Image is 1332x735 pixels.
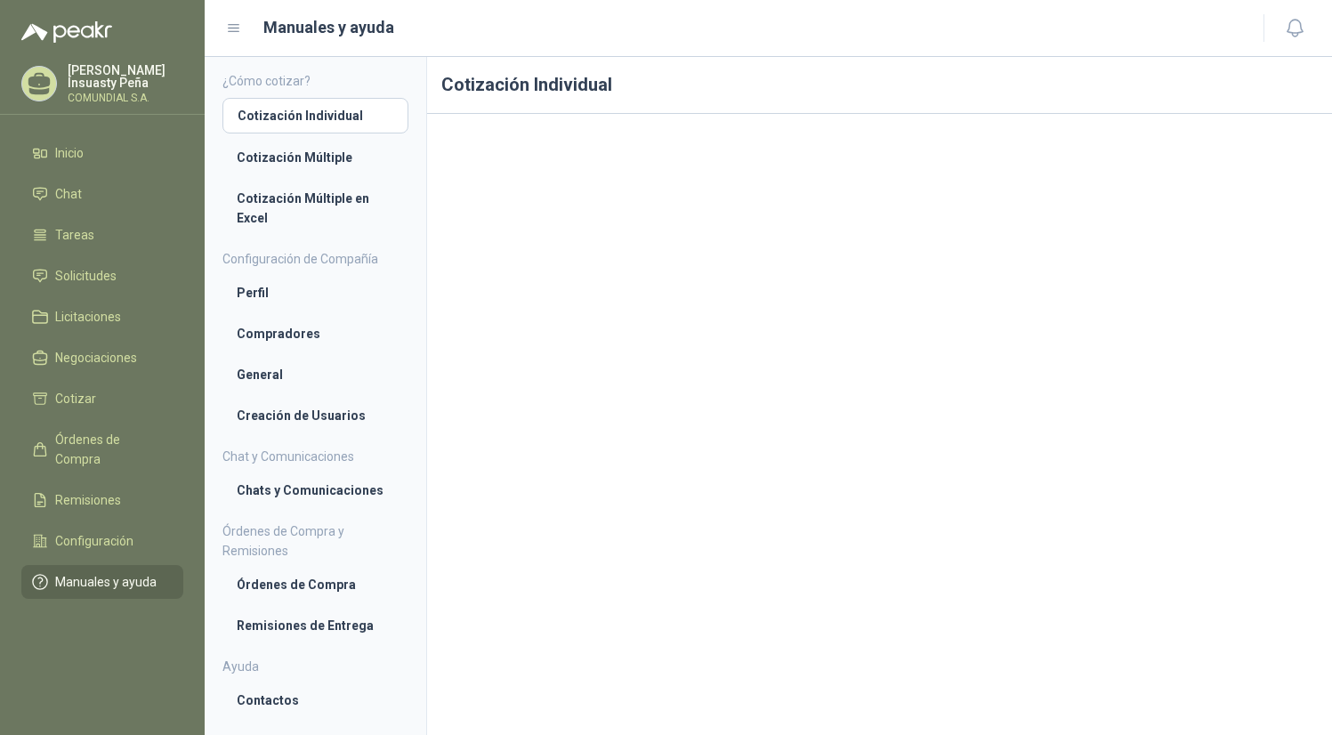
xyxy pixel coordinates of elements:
[222,71,408,91] h4: ¿Cómo cotizar?
[263,15,394,40] h1: Manuales y ayuda
[21,136,183,170] a: Inicio
[222,276,408,310] a: Perfil
[21,177,183,211] a: Chat
[222,609,408,642] a: Remisiones de Entrega
[21,565,183,599] a: Manuales y ayuda
[222,521,408,561] h4: Órdenes de Compra y Remisiones
[55,184,82,204] span: Chat
[55,307,121,327] span: Licitaciones
[441,128,1318,619] iframe: 953374dfa75b41f38925b712e2491bfd
[237,406,394,425] li: Creación de Usuarios
[237,575,394,594] li: Órdenes de Compra
[21,382,183,416] a: Cotizar
[21,524,183,558] a: Configuración
[237,283,394,303] li: Perfil
[222,182,408,235] a: Cotización Múltiple en Excel
[55,143,84,163] span: Inicio
[222,683,408,717] a: Contactos
[68,93,183,103] p: COMUNDIAL S.A.
[68,64,183,89] p: [PERSON_NAME] Insuasty Peña
[222,358,408,392] a: General
[55,389,96,408] span: Cotizar
[21,483,183,517] a: Remisiones
[237,324,394,343] li: Compradores
[55,430,166,469] span: Órdenes de Compra
[222,317,408,351] a: Compradores
[55,266,117,286] span: Solicitudes
[21,423,183,476] a: Órdenes de Compra
[237,616,394,635] li: Remisiones de Entrega
[21,218,183,252] a: Tareas
[237,148,394,167] li: Cotización Múltiple
[55,348,137,367] span: Negociaciones
[222,141,408,174] a: Cotización Múltiple
[237,365,394,384] li: General
[55,531,133,551] span: Configuración
[21,341,183,375] a: Negociaciones
[55,225,94,245] span: Tareas
[238,106,393,125] li: Cotización Individual
[21,300,183,334] a: Licitaciones
[55,490,121,510] span: Remisiones
[237,189,394,228] li: Cotización Múltiple en Excel
[237,691,394,710] li: Contactos
[21,21,112,43] img: Logo peakr
[237,481,394,500] li: Chats y Comunicaciones
[222,473,408,507] a: Chats y Comunicaciones
[21,259,183,293] a: Solicitudes
[222,98,408,133] a: Cotización Individual
[55,572,157,592] span: Manuales y ayuda
[222,568,408,602] a: Órdenes de Compra
[222,657,408,676] h4: Ayuda
[222,447,408,466] h4: Chat y Comunicaciones
[222,249,408,269] h4: Configuración de Compañía
[222,399,408,432] a: Creación de Usuarios
[427,57,1332,114] h1: Cotización Individual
